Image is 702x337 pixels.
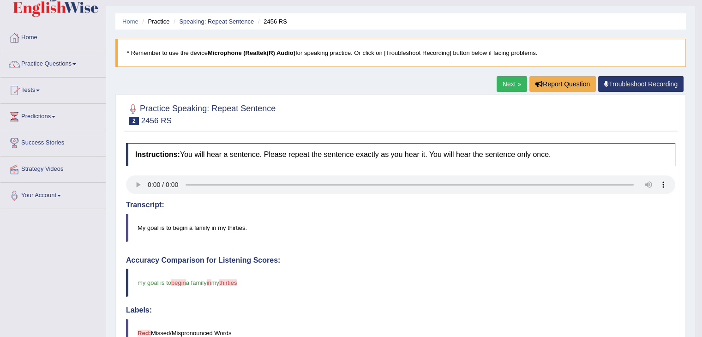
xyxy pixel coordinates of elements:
[126,256,675,265] h4: Accuracy Comparison for Listening Scores:
[126,306,675,314] h4: Labels:
[138,279,171,286] span: my goal is to
[0,25,106,48] a: Home
[126,102,276,125] h2: Practice Speaking: Repeat Sentence
[207,279,211,286] span: in
[208,49,295,56] b: Microphone (Realtek(R) Audio)
[0,78,106,101] a: Tests
[141,116,172,125] small: 2456 RS
[0,183,106,206] a: Your Account
[126,214,675,242] blockquote: My goal is to begin a family in my thirties.
[211,279,219,286] span: my
[138,330,151,337] b: Red:
[122,18,138,25] a: Home
[0,104,106,127] a: Predictions
[140,17,169,26] li: Practice
[0,51,106,74] a: Practice Questions
[497,76,527,92] a: Next »
[126,143,675,166] h4: You will hear a sentence. Please repeat the sentence exactly as you hear it. You will hear the se...
[115,39,686,67] blockquote: * Remember to use the device for speaking practice. Or click on [Troubleshoot Recording] button b...
[126,201,675,209] h4: Transcript:
[129,117,139,125] span: 2
[598,76,684,92] a: Troubleshoot Recording
[186,279,207,286] span: a family
[135,150,180,158] b: Instructions:
[256,17,287,26] li: 2456 RS
[529,76,596,92] button: Report Question
[0,156,106,180] a: Strategy Videos
[0,130,106,153] a: Success Stories
[171,279,186,286] span: begin
[179,18,254,25] a: Speaking: Repeat Sentence
[219,279,237,286] span: thirties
